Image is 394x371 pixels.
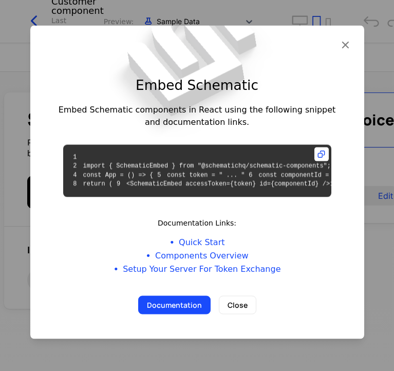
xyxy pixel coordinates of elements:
[55,217,340,228] span: Documentation Links:
[69,162,83,171] span: 2
[219,295,256,314] button: Close
[145,251,151,260] span: •
[331,162,345,171] span: 3
[123,263,280,275] a: Setup Your Server For Token Exchange
[69,180,83,189] span: 8
[330,180,344,189] span: 10
[153,171,167,180] span: 5
[69,171,83,180] span: 4
[69,153,83,162] span: 1
[114,264,119,273] span: •
[138,295,211,314] button: Documentation
[155,249,249,262] a: Components Overview
[55,103,340,128] div: Embed Schematic components in React using the following snippet and documentation links.
[179,236,224,248] a: Quick Start
[245,171,259,180] span: 6
[169,237,175,247] span: •
[112,180,126,189] span: 9
[55,75,340,96] div: Embed Schematic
